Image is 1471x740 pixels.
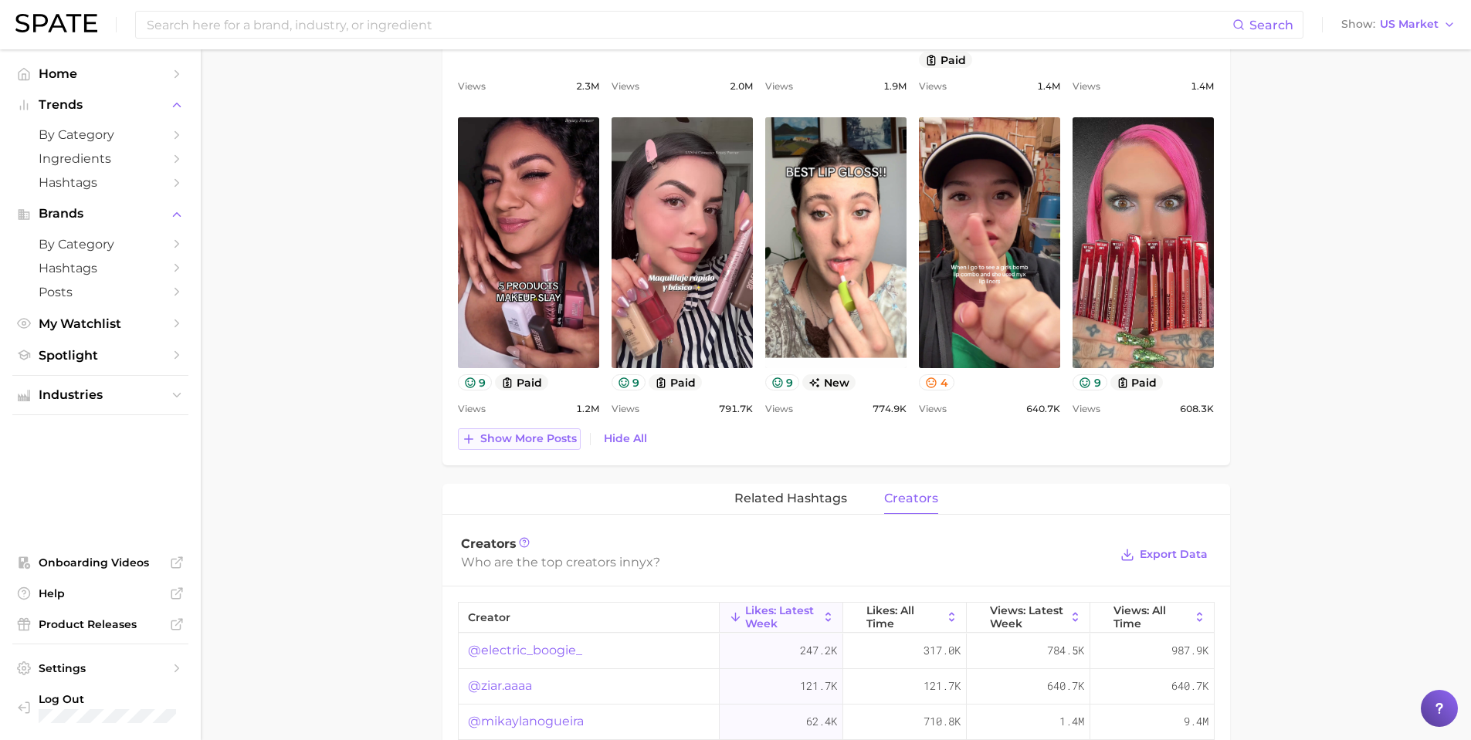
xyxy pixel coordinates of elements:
span: Views [458,400,486,418]
button: 9 [1073,374,1107,390]
button: Export Data [1117,544,1211,566]
span: 62.4k [806,712,837,731]
a: My Watchlist [12,312,188,336]
span: 640.7k [1047,677,1084,695]
span: 121.7k [924,677,961,695]
span: Views [1073,77,1100,96]
span: Posts [39,285,162,299]
span: Views: Latest Week [990,604,1066,629]
a: Help [12,582,188,605]
span: Settings [39,661,162,675]
span: Export Data [1140,548,1208,561]
a: by Category [12,232,188,256]
span: Views [919,400,947,418]
span: Views [765,77,793,96]
a: Ingredients [12,147,188,171]
span: Views: All Time [1113,604,1191,629]
span: 608.3k [1180,400,1214,418]
span: Spotlight [39,348,162,363]
a: Log out. Currently logged in with e-mail shemika_harmitt@cotyinc.com. [12,688,188,728]
span: 774.9k [873,400,907,418]
button: Brands [12,202,188,225]
div: Who are the top creators in ? [461,552,1110,573]
a: Settings [12,657,188,680]
span: 791.7k [719,400,753,418]
span: Home [39,66,162,81]
span: Help [39,586,162,600]
span: Hide All [604,432,647,445]
a: Posts [12,280,188,304]
span: My Watchlist [39,316,162,331]
span: Show more posts [480,432,577,445]
span: Views [1073,400,1100,418]
span: Views [612,400,639,418]
span: 987.9k [1171,641,1208,660]
button: Likes: Latest Week [720,603,843,633]
button: paid [919,52,972,68]
a: Home [12,62,188,86]
span: Hashtags [39,261,162,275]
a: Product Releases [12,613,188,636]
a: Hashtags [12,171,188,194]
span: Likes: Latest Week [745,604,819,629]
span: Views [458,77,486,96]
button: Show more posts [458,428,581,450]
span: 710.8k [924,712,961,731]
button: paid [495,374,548,390]
span: 1.4m [1191,77,1214,96]
span: new [802,374,856,390]
img: SPATE [15,14,97,32]
span: 1.9m [883,77,907,96]
span: Likes: All Time [866,604,943,629]
span: Trends [39,98,162,112]
span: 1.4m [1059,712,1084,731]
button: 9 [612,374,646,390]
a: @ziar.aaaa [468,677,532,695]
button: ShowUS Market [1337,15,1459,35]
button: 4 [919,374,954,390]
span: creators [884,492,938,505]
a: @mikaylanogueira [468,712,584,731]
span: Views [765,400,793,418]
span: Log Out [39,692,208,706]
button: 9 [765,374,800,390]
span: related hashtags [734,492,847,505]
span: 247.2k [800,641,837,660]
span: 2.3m [576,77,599,96]
span: 2.0m [730,77,753,96]
span: 9.4m [1184,712,1208,731]
button: 9 [458,374,493,390]
a: Hashtags [12,256,188,280]
span: Ingredients [39,151,162,166]
span: Creators [461,536,517,551]
button: Hide All [600,428,651,449]
button: paid [1110,374,1164,390]
span: 317.0k [924,641,961,660]
span: creator [468,611,510,623]
span: Search [1249,18,1293,32]
a: by Category [12,123,188,147]
button: Trends [12,93,188,117]
span: Views [612,77,639,96]
span: Product Releases [39,617,162,631]
a: Spotlight [12,343,188,367]
span: 784.5k [1047,641,1084,660]
button: paid [649,374,702,390]
span: 1.4m [1037,77,1060,96]
span: by Category [39,127,162,142]
button: Views: Latest Week [967,603,1090,633]
a: Onboarding Videos [12,551,188,574]
span: Brands [39,207,162,221]
span: 640.7k [1026,400,1060,418]
span: 121.7k [800,677,837,695]
span: 1.2m [576,400,599,418]
button: Views: All Time [1090,603,1214,633]
span: Show [1341,20,1375,29]
input: Search here for a brand, industry, or ingredient [145,12,1232,38]
span: Onboarding Videos [39,556,162,569]
button: Industries [12,384,188,407]
span: by Category [39,237,162,252]
span: Views [919,77,947,96]
span: nyx [631,555,653,569]
span: 640.7k [1171,677,1208,695]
